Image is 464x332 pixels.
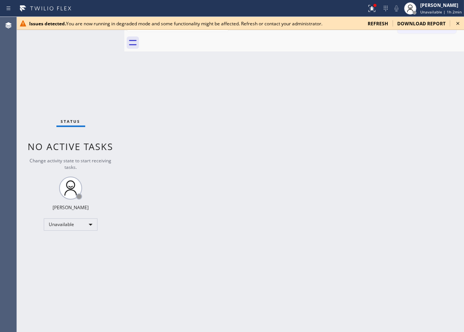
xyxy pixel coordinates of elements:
[44,218,97,231] div: Unavailable
[61,119,81,124] span: Status
[29,20,362,27] div: You are now running in degraded mode and some functionality might be affected. Refresh or contact...
[420,9,462,15] span: Unavailable | 1h 2min
[420,2,462,8] div: [PERSON_NAME]
[29,20,66,27] b: Issues detected.
[397,20,446,27] span: download report
[368,20,388,27] span: refresh
[391,3,402,14] button: Mute
[30,157,112,170] span: Change activity state to start receiving tasks.
[28,140,114,153] span: No active tasks
[53,204,89,211] div: [PERSON_NAME]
